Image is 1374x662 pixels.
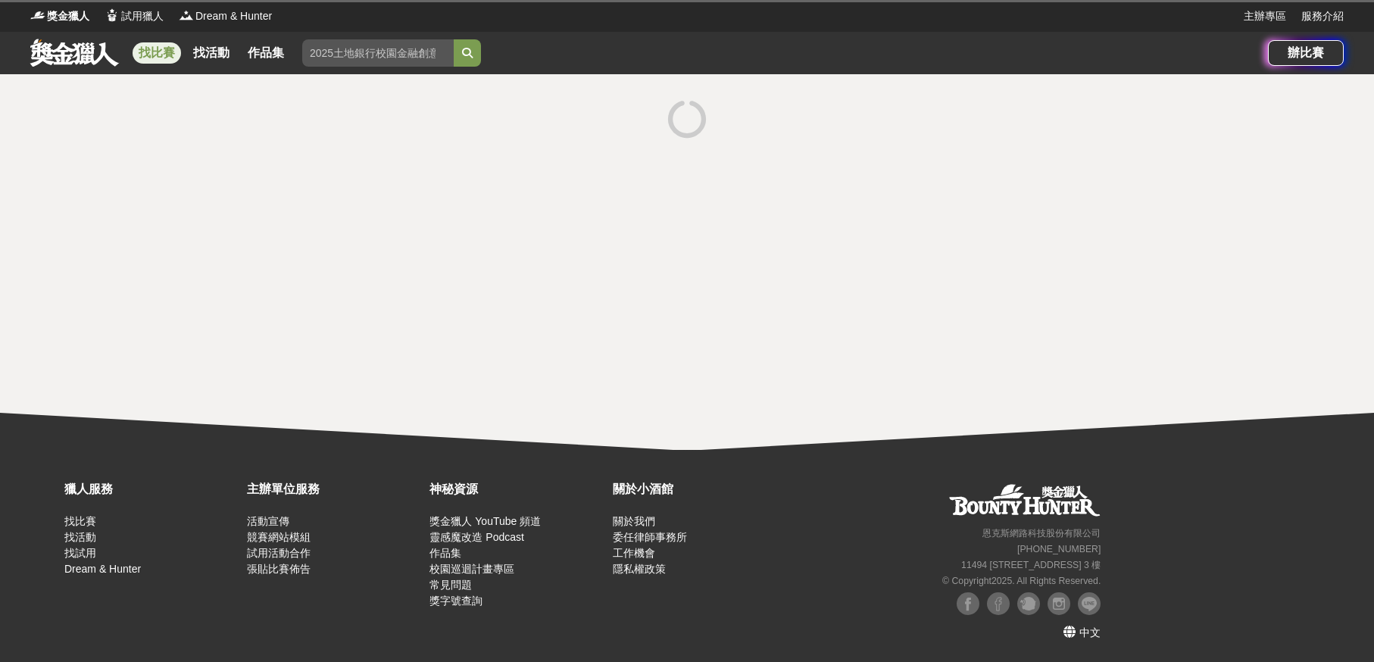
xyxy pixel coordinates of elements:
[302,39,454,67] input: 2025土地銀行校園金融創意挑戰賽：從你出發 開啟智慧金融新頁
[429,595,482,607] a: 獎字號查詢
[64,563,141,575] a: Dream & Hunter
[247,480,422,498] div: 主辦單位服務
[942,576,1101,586] small: © Copyright 2025 . All Rights Reserved.
[247,563,311,575] a: 張貼比賽佈告
[187,42,236,64] a: 找活動
[987,592,1010,615] img: Facebook
[47,8,89,24] span: 獎金獵人
[429,579,472,591] a: 常見問題
[105,8,120,23] img: Logo
[64,480,239,498] div: 獵人服務
[64,531,96,543] a: 找活動
[1079,626,1101,639] span: 中文
[613,515,655,527] a: 關於我們
[121,8,164,24] span: 試用獵人
[242,42,290,64] a: 作品集
[30,8,89,24] a: Logo獎金獵人
[195,8,272,24] span: Dream & Hunter
[961,560,1101,570] small: 11494 [STREET_ADDRESS] 3 樓
[179,8,194,23] img: Logo
[982,528,1101,539] small: 恩克斯網路科技股份有限公司
[1017,592,1040,615] img: Plurk
[613,480,788,498] div: 關於小酒館
[429,547,461,559] a: 作品集
[247,531,311,543] a: 競賽網站模組
[105,8,164,24] a: Logo試用獵人
[1268,40,1344,66] a: 辦比賽
[1244,8,1286,24] a: 主辦專區
[64,547,96,559] a: 找試用
[613,547,655,559] a: 工作機會
[64,515,96,527] a: 找比賽
[957,592,979,615] img: Facebook
[429,515,541,527] a: 獎金獵人 YouTube 頻道
[429,563,514,575] a: 校園巡迴計畫專區
[133,42,181,64] a: 找比賽
[613,531,687,543] a: 委任律師事務所
[613,563,666,575] a: 隱私權政策
[1017,544,1101,554] small: [PHONE_NUMBER]
[429,480,604,498] div: 神秘資源
[247,515,289,527] a: 活動宣傳
[1048,592,1070,615] img: Instagram
[429,531,523,543] a: 靈感魔改造 Podcast
[1078,592,1101,615] img: LINE
[1301,8,1344,24] a: 服務介紹
[247,547,311,559] a: 試用活動合作
[30,8,45,23] img: Logo
[179,8,272,24] a: LogoDream & Hunter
